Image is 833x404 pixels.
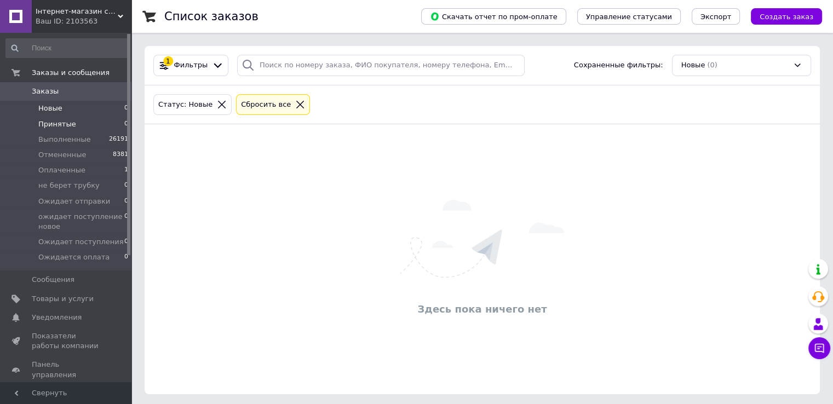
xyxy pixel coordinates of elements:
[38,181,100,191] span: не берет трубку
[32,86,59,96] span: Заказы
[113,150,128,160] span: 8381
[36,7,118,16] span: Інтернет-магазин спортивного харчування у Вінниці «Kings Nutrition»
[586,13,672,21] span: Управление статусами
[163,56,173,66] div: 1
[32,275,74,285] span: Сообщения
[124,197,128,206] span: 0
[124,181,128,191] span: 0
[38,119,76,129] span: Принятые
[692,8,740,25] button: Экспорт
[164,10,258,23] h1: Список заказов
[239,99,293,111] div: Сбросить все
[124,165,128,175] span: 1
[38,197,110,206] span: Ожидает отправки
[681,60,705,71] span: Новые
[700,13,731,21] span: Экспорт
[38,252,110,262] span: Ожидается оплата
[237,55,525,76] input: Поиск по номеру заказа, ФИО покупателя, номеру телефона, Email, номеру накладной
[156,99,215,111] div: Статус: Новые
[421,8,566,25] button: Скачать отчет по пром-оплате
[38,135,91,145] span: Выполненные
[38,237,124,247] span: Ожидает поступления
[150,302,814,316] div: Здесь пока ничего нет
[32,68,110,78] span: Заказы и сообщения
[5,38,129,58] input: Поиск
[574,60,663,71] span: Сохраненные фильтры:
[36,16,131,26] div: Ваш ID: 2103563
[38,165,85,175] span: Оплаченные
[109,135,128,145] span: 26191
[32,294,94,304] span: Товары и услуги
[174,60,208,71] span: Фильтры
[707,61,717,69] span: (0)
[808,337,830,359] button: Чат с покупателем
[577,8,681,25] button: Управление статусами
[740,12,822,20] a: Создать заказ
[32,360,101,379] span: Панель управления
[751,8,822,25] button: Создать заказ
[38,212,124,232] span: ожидает поступление новое
[124,237,128,247] span: 0
[38,103,62,113] span: Новые
[124,252,128,262] span: 0
[430,11,558,21] span: Скачать отчет по пром-оплате
[124,119,128,129] span: 0
[760,13,813,21] span: Создать заказ
[38,150,86,160] span: Отмененные
[32,313,82,322] span: Уведомления
[124,212,128,232] span: 0
[124,103,128,113] span: 0
[32,331,101,351] span: Показатели работы компании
